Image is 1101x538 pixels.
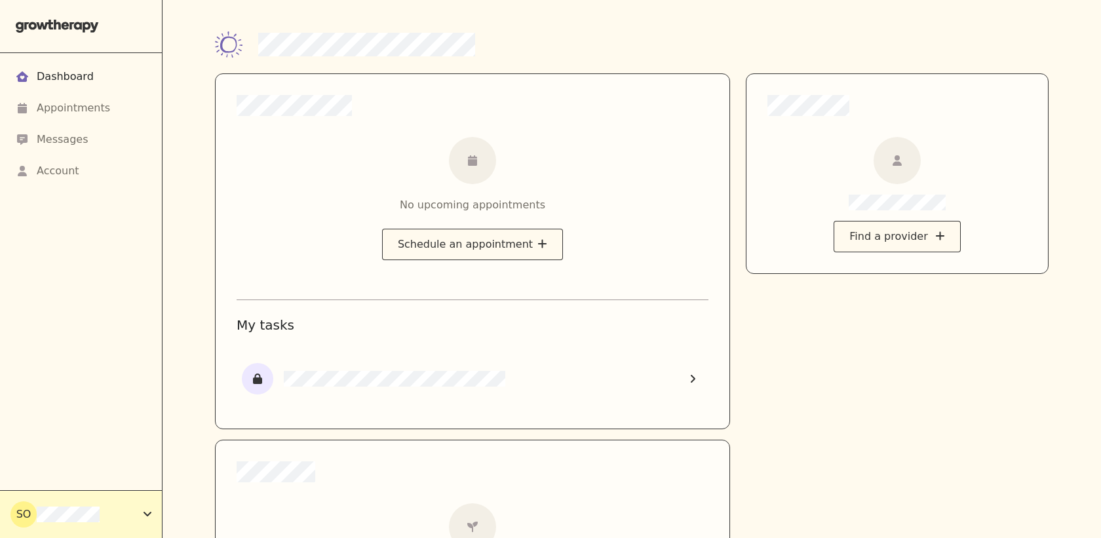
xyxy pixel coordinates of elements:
[16,20,99,33] img: Grow Therapy
[37,163,79,179] div: Account
[400,197,545,213] div: No upcoming appointments
[37,132,88,147] div: Messages
[16,155,146,187] a: Account
[382,229,563,260] button: Schedule an appointment
[16,92,146,124] a: Appointments
[37,100,110,116] div: Appointments
[37,69,94,85] div: Dashboard
[834,230,960,242] a: Find a provider
[16,61,146,92] a: Dashboard
[16,124,146,155] a: Messages
[237,316,708,334] h1: My tasks
[834,221,960,252] div: Find a provider
[10,501,37,528] div: SO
